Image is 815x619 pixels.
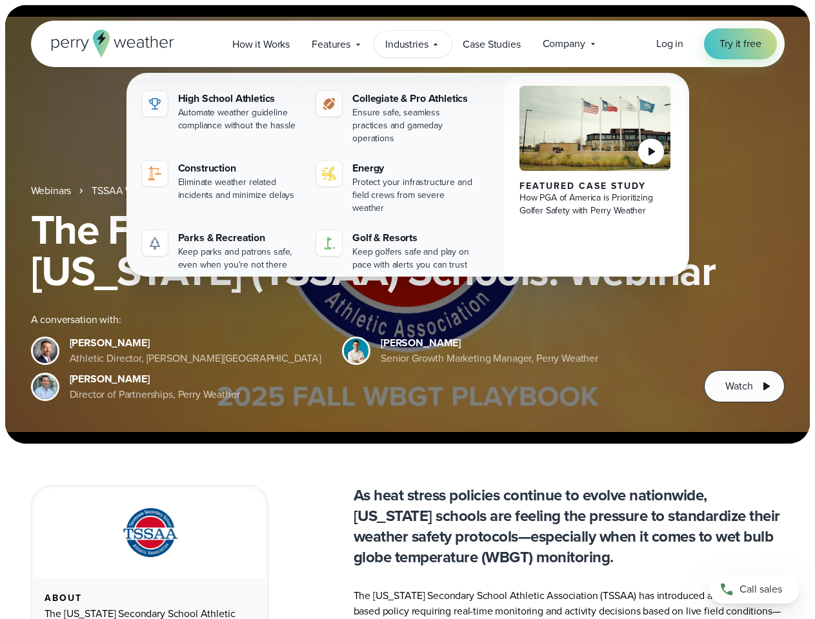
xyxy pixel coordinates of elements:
div: Protect your infrastructure and field crews from severe weather [352,176,476,215]
a: PGA of America, Frisco Campus Featured Case Study How PGA of America is Prioritizing Golfer Safet... [504,75,687,287]
div: [PERSON_NAME] [70,371,240,387]
img: proathletics-icon@2x-1.svg [321,96,337,112]
span: Try it free [719,36,761,52]
img: Jeff Wood [33,375,57,399]
img: golf-iconV2.svg [321,235,337,251]
a: TSSAA WBGT Fall Playbook [92,183,214,199]
span: How it Works [232,37,290,52]
a: High School Athletics Automate weather guideline compliance without the hassle [137,86,307,137]
a: Log in [656,36,683,52]
span: Case Studies [463,37,520,52]
div: How PGA of America is Prioritizing Golfer Safety with Perry Weather [519,192,671,217]
h1: The Fall WBGT Playbook for [US_STATE] (TSSAA) Schools: Webinar [31,209,785,291]
div: About [45,593,255,604]
span: Watch [725,378,752,394]
nav: Breadcrumb [31,183,785,199]
span: Industries [385,37,428,52]
div: Featured Case Study [519,181,671,192]
a: Parks & Recreation Keep parks and patrons safe, even when you're not there [137,225,307,277]
div: Eliminate weather related incidents and minimize delays [178,176,301,202]
div: Keep parks and patrons safe, even when you're not there [178,246,301,271]
a: Energy Protect your infrastructure and field crews from severe weather [311,155,481,220]
div: Ensure safe, seamless practices and gameday operations [352,106,476,145]
a: construction perry weather Construction Eliminate weather related incidents and minimize delays [137,155,307,207]
span: Log in [656,36,683,51]
a: How it Works [221,31,301,57]
a: Webinars [31,183,72,199]
a: Golf & Resorts Keep golfers safe and play on pace with alerts you can trust [311,225,481,277]
div: Senior Growth Marketing Manager, Perry Weather [381,351,598,366]
span: Call sales [740,582,782,597]
img: Brian Wyatt [33,339,57,363]
a: Case Studies [452,31,531,57]
div: High School Athletics [178,91,301,106]
div: Keep golfers safe and play on pace with alerts you can trust [352,246,476,271]
img: energy-icon@2x-1.svg [321,166,337,181]
div: Energy [352,161,476,176]
div: Construction [178,161,301,176]
div: Parks & Recreation [178,230,301,246]
span: Company [543,36,585,52]
a: Collegiate & Pro Athletics Ensure safe, seamless practices and gameday operations [311,86,481,150]
a: Call sales [709,575,800,604]
div: Automate weather guideline compliance without the hassle [178,106,301,132]
span: Features [312,37,350,52]
a: Try it free [704,28,776,59]
div: [PERSON_NAME] [381,335,598,351]
div: [PERSON_NAME] [70,335,322,351]
img: construction perry weather [147,166,163,181]
div: Golf & Resorts [352,230,476,246]
div: Athletic Director, [PERSON_NAME][GEOGRAPHIC_DATA] [70,351,322,366]
p: As heat stress policies continue to evolve nationwide, [US_STATE] schools are feeling the pressur... [354,485,785,567]
button: Watch [704,370,784,402]
div: Director of Partnerships, Perry Weather [70,387,240,402]
div: A conversation with: [31,312,684,328]
img: Spencer Patton, Perry Weather [344,339,368,363]
img: parks-icon-grey.svg [147,235,163,251]
div: Collegiate & Pro Athletics [352,91,476,106]
img: highschool-icon.svg [147,96,163,112]
img: TSSAA-Tennessee-Secondary-School-Athletic-Association.svg [106,504,193,562]
img: PGA of America, Frisco Campus [519,86,671,171]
